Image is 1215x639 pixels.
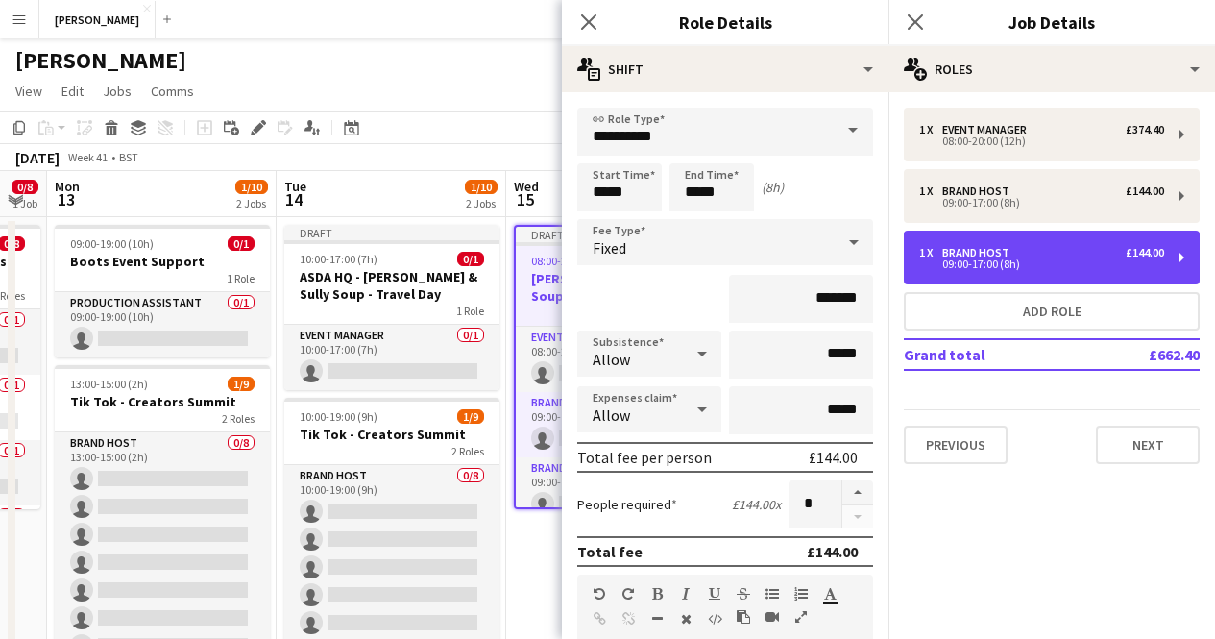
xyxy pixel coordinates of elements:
div: 1 x [919,246,942,259]
td: Grand total [904,339,1085,370]
div: 09:00-17:00 (8h) [919,259,1164,269]
div: £144.00 [807,542,858,561]
div: Draft [516,227,727,242]
h3: Tik Tok - Creators Summit [284,426,499,443]
div: 09:00-17:00 (8h) [919,198,1164,208]
button: Strikethrough [737,586,750,602]
h3: Boots Event Support [55,253,270,270]
button: Paste as plain text [737,609,750,625]
span: 2 Roles [222,411,255,426]
h3: [PERSON_NAME] & Sully Soup Tour - LIVE [516,270,727,305]
div: Brand Host [942,184,1017,198]
app-card-role: Production Assistant0/109:00-19:00 (10h) [55,292,270,357]
button: Increase [842,480,873,505]
button: Text Color [823,586,837,602]
a: Edit [54,79,91,104]
button: Redo [621,586,635,602]
button: Fullscreen [794,609,808,625]
span: Wed [514,178,539,195]
div: £144.00 x [732,496,781,513]
div: Event Manager [942,123,1034,136]
app-card-role: Event Manager0/108:00-20:00 (12h) [516,327,727,392]
span: 1/10 [235,180,268,194]
div: 2 Jobs [236,196,267,210]
div: 1 Job [12,196,37,210]
span: 15 [511,188,539,210]
button: Italic [679,586,693,602]
span: 13 [52,188,80,210]
button: Insert video [765,609,779,625]
button: Add role [904,292,1200,331]
span: Edit [61,83,84,100]
div: [DATE] [15,148,60,167]
span: Mon [55,178,80,195]
span: Comms [151,83,194,100]
span: 1/9 [457,409,484,424]
h1: [PERSON_NAME] [15,46,186,75]
div: £144.00 [809,448,858,467]
div: 1 x [919,184,942,198]
app-card-role: Brand Host0/109:00-17:00 (8h) [516,392,727,457]
button: Bold [650,586,664,602]
span: 10:00-19:00 (9h) [300,409,377,424]
span: Jobs [103,83,132,100]
app-job-card: Draft10:00-17:00 (7h)0/1ASDA HQ - [PERSON_NAME] & Sully Soup - Travel Day1 RoleEvent Manager0/110... [284,225,499,390]
button: Clear Formatting [679,611,693,627]
label: People required [577,496,677,513]
button: Ordered List [794,586,808,602]
a: View [8,79,50,104]
div: £374.40 [1126,123,1164,136]
span: 13:00-15:00 (2h) [70,377,148,391]
button: Unordered List [765,586,779,602]
span: 10:00-17:00 (7h) [300,252,377,266]
span: 2 Roles [451,444,484,458]
h3: Tik Tok - Creators Summit [55,393,270,410]
div: Roles [888,46,1215,92]
div: Draft [284,225,499,240]
div: 1 x [919,123,942,136]
span: Week 41 [63,150,111,164]
button: Previous [904,426,1008,464]
h3: Job Details [888,10,1215,35]
div: 08:00-20:00 (12h) [919,136,1164,146]
button: HTML Code [708,611,721,627]
span: 1 Role [227,271,255,285]
div: £144.00 [1126,246,1164,259]
span: 1/9 [228,377,255,391]
h3: ASDA HQ - [PERSON_NAME] & Sully Soup - Travel Day [284,268,499,303]
span: 09:00-19:00 (10h) [70,236,154,251]
app-card-role: Event Manager0/110:00-17:00 (7h) [284,325,499,390]
app-job-card: Draft08:00-20:00 (12h)0/3[PERSON_NAME] & Sully Soup Tour - LIVE3 RolesEvent Manager0/108:00-20:00... [514,225,729,509]
div: Brand Host [942,246,1017,259]
button: [PERSON_NAME] [39,1,156,38]
span: Allow [593,406,630,425]
span: 0/8 [12,180,38,194]
a: Jobs [95,79,139,104]
td: £662.40 [1085,339,1200,370]
span: Tue [284,178,306,195]
div: 2 Jobs [466,196,497,210]
div: Total fee [577,542,643,561]
span: 08:00-20:00 (12h) [531,254,615,268]
span: 14 [281,188,306,210]
div: Total fee per person [577,448,712,467]
app-card-role: Brand Host0/109:00-17:00 (8h) [516,457,727,523]
div: £144.00 [1126,184,1164,198]
h3: Role Details [562,10,888,35]
button: Horizontal Line [650,611,664,627]
button: Undo [593,586,606,602]
button: Next [1096,426,1200,464]
span: Allow [593,350,630,369]
div: (8h) [762,179,784,196]
app-job-card: 09:00-19:00 (10h)0/1Boots Event Support1 RoleProduction Assistant0/109:00-19:00 (10h) [55,225,270,357]
div: BST [119,150,138,164]
span: View [15,83,42,100]
span: 1/10 [465,180,498,194]
span: Fixed [593,238,626,258]
div: Shift [562,46,888,92]
span: 0/1 [457,252,484,266]
button: Underline [708,586,721,602]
